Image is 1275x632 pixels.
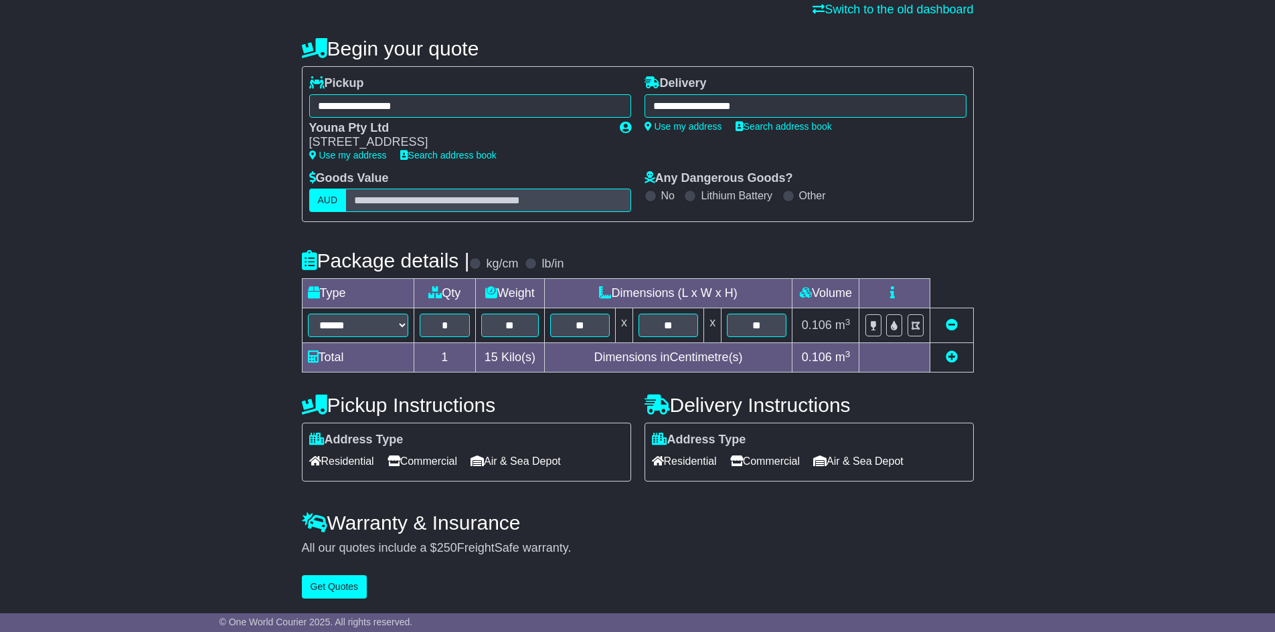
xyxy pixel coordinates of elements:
[645,76,707,91] label: Delivery
[845,349,851,359] sup: 3
[414,343,476,373] td: 1
[309,121,606,136] div: Youna Pty Ltd
[946,318,958,332] a: Remove this item
[802,350,832,364] span: 0.106
[476,279,545,308] td: Weight
[302,249,470,272] h4: Package details |
[302,37,974,60] h4: Begin your quote
[302,394,631,416] h4: Pickup Instructions
[309,189,347,212] label: AUD
[485,350,498,364] span: 15
[652,433,746,447] label: Address Type
[541,257,564,272] label: lb/in
[645,171,793,186] label: Any Dangerous Goods?
[302,279,414,308] td: Type
[802,318,832,332] span: 0.106
[309,76,364,91] label: Pickup
[414,279,476,308] td: Qty
[309,171,389,186] label: Goods Value
[302,541,974,556] div: All our quotes include a $ FreightSafe warranty.
[946,350,958,364] a: Add new item
[302,512,974,534] h4: Warranty & Insurance
[736,121,832,132] a: Search address book
[302,343,414,373] td: Total
[544,279,792,308] td: Dimensions (L x W x H)
[388,451,457,471] span: Commercial
[437,541,457,554] span: 250
[799,189,826,202] label: Other
[302,575,367,599] button: Get Quotes
[845,317,851,327] sup: 3
[400,150,497,161] a: Search address book
[309,150,387,161] a: Use my address
[309,451,374,471] span: Residential
[486,257,518,272] label: kg/cm
[704,308,721,343] td: x
[792,279,859,308] td: Volume
[835,350,851,364] span: m
[544,343,792,373] td: Dimensions in Centimetre(s)
[645,394,974,416] h4: Delivery Instructions
[309,433,404,447] label: Address Type
[835,318,851,332] span: m
[701,189,772,202] label: Lithium Battery
[615,308,632,343] td: x
[471,451,561,471] span: Air & Sea Depot
[309,135,606,150] div: [STREET_ADDRESS]
[476,343,545,373] td: Kilo(s)
[645,121,722,132] a: Use my address
[220,617,413,627] span: © One World Courier 2025. All rights reserved.
[813,451,904,471] span: Air & Sea Depot
[652,451,717,471] span: Residential
[730,451,800,471] span: Commercial
[661,189,675,202] label: No
[813,3,973,16] a: Switch to the old dashboard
